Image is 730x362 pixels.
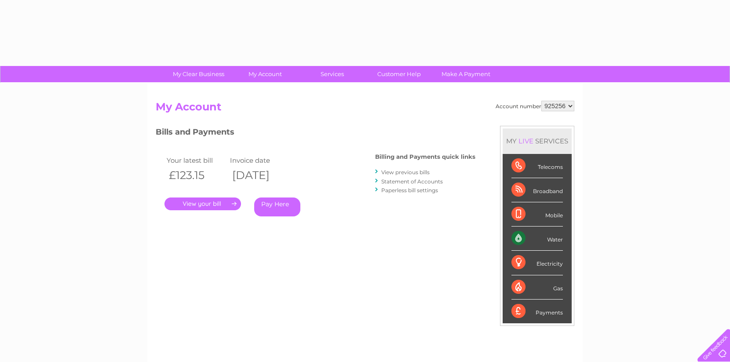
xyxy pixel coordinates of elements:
div: Electricity [511,251,563,275]
a: Paperless bill settings [381,187,438,194]
div: MY SERVICES [503,128,572,154]
a: Services [296,66,369,82]
a: Statement of Accounts [381,178,443,185]
div: Telecoms [511,154,563,178]
a: . [164,197,241,210]
h2: My Account [156,101,574,117]
div: Mobile [511,202,563,227]
div: Account number [496,101,574,111]
a: Customer Help [363,66,435,82]
a: Make A Payment [430,66,502,82]
a: View previous bills [381,169,430,176]
th: £123.15 [164,166,228,184]
div: Water [511,227,563,251]
h3: Bills and Payments [156,126,475,141]
div: LIVE [517,137,535,145]
td: Your latest bill [164,154,228,166]
h4: Billing and Payments quick links [375,154,475,160]
td: Invoice date [228,154,291,166]
th: [DATE] [228,166,291,184]
div: Gas [511,275,563,300]
a: My Clear Business [162,66,235,82]
div: Payments [511,300,563,323]
a: My Account [229,66,302,82]
a: Pay Here [254,197,300,216]
div: Broadband [511,178,563,202]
